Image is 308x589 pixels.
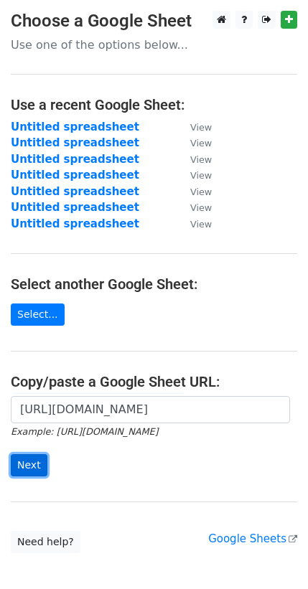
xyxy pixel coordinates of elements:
[176,121,212,133] a: View
[176,185,212,198] a: View
[190,219,212,230] small: View
[11,169,139,182] a: Untitled spreadsheet
[11,275,297,293] h4: Select another Google Sheet:
[236,520,308,589] iframe: Chat Widget
[11,96,297,113] h4: Use a recent Google Sheet:
[11,11,297,32] h3: Choose a Google Sheet
[190,170,212,181] small: View
[176,153,212,166] a: View
[11,426,158,437] small: Example: [URL][DOMAIN_NAME]
[176,136,212,149] a: View
[11,185,139,198] a: Untitled spreadsheet
[11,201,139,214] a: Untitled spreadsheet
[11,373,297,390] h4: Copy/paste a Google Sheet URL:
[11,531,80,553] a: Need help?
[190,154,212,165] small: View
[11,121,139,133] a: Untitled spreadsheet
[190,122,212,133] small: View
[11,454,47,476] input: Next
[176,217,212,230] a: View
[176,169,212,182] a: View
[190,138,212,149] small: View
[11,217,139,230] a: Untitled spreadsheet
[11,37,297,52] p: Use one of the options below...
[11,303,65,326] a: Select...
[176,201,212,214] a: View
[11,136,139,149] a: Untitled spreadsheet
[11,153,139,166] a: Untitled spreadsheet
[11,396,290,423] input: Paste your Google Sheet URL here
[190,187,212,197] small: View
[208,532,297,545] a: Google Sheets
[190,202,212,213] small: View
